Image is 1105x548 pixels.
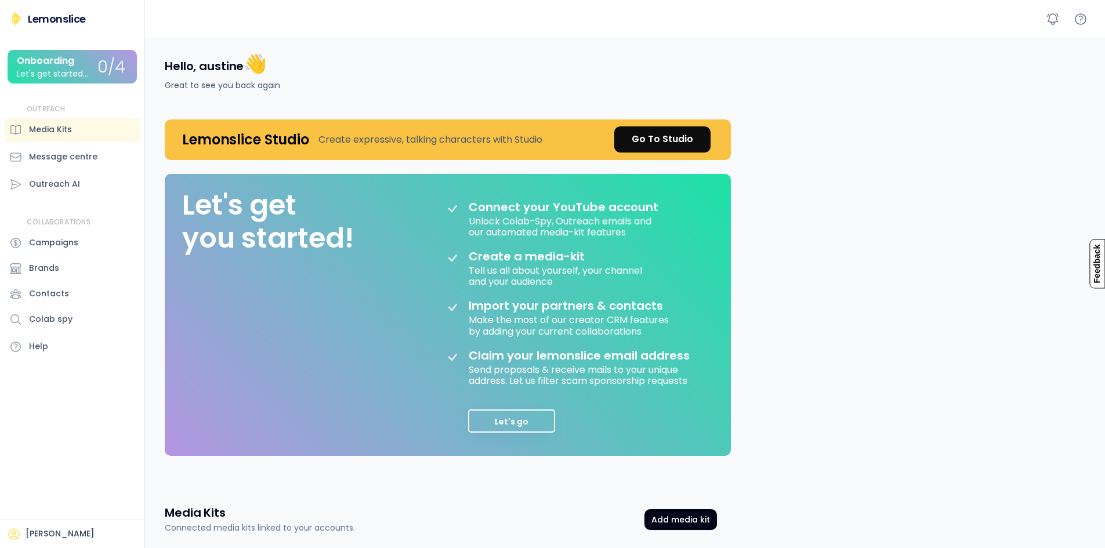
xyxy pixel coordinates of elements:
div: Create expressive, talking characters with Studio [318,133,542,147]
div: COLLABORATIONS [27,217,90,227]
img: Lemonslice [9,12,23,26]
div: Go To Studio [632,132,693,146]
div: Great to see you back again [165,79,280,92]
button: Let's go [468,409,555,433]
h3: Media Kits [165,505,226,521]
h4: Hello, austine [165,52,267,76]
div: [PERSON_NAME] [26,528,95,540]
div: Colab spy [29,313,73,325]
div: Import your partners & contacts [469,299,663,313]
div: Onboarding [17,56,74,66]
a: Go To Studio [614,126,711,153]
div: Media Kits [29,124,72,136]
div: Outreach AI [29,178,80,190]
div: Let's get started... [17,70,88,78]
div: Brands [29,262,59,274]
div: Let's get you started! [182,188,354,255]
div: Make the most of our creator CRM features by adding your current collaborations [469,313,671,336]
div: Unlock Colab-Spy, Outreach emails and our automated media-kit features [469,214,654,238]
font: 👋 [244,50,267,77]
div: 0/4 [97,59,125,77]
div: Message centre [29,151,97,163]
h4: Lemonslice Studio [182,130,309,148]
div: Contacts [29,288,69,300]
div: OUTREACH [27,104,66,114]
div: Connect your YouTube account [469,200,658,214]
div: Send proposals & receive mails to your unique address. Let us filter scam sponsorship requests [469,362,701,386]
div: Create a media-kit [469,249,614,263]
div: Connected media kits linked to your accounts. [165,522,355,534]
button: Add media kit [644,509,717,530]
div: Lemonslice [28,12,86,26]
div: Help [29,340,48,353]
div: Claim your lemonslice email address [469,349,690,362]
div: Campaigns [29,237,78,249]
div: Tell us all about yourself, your channel and your audience [469,263,644,287]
